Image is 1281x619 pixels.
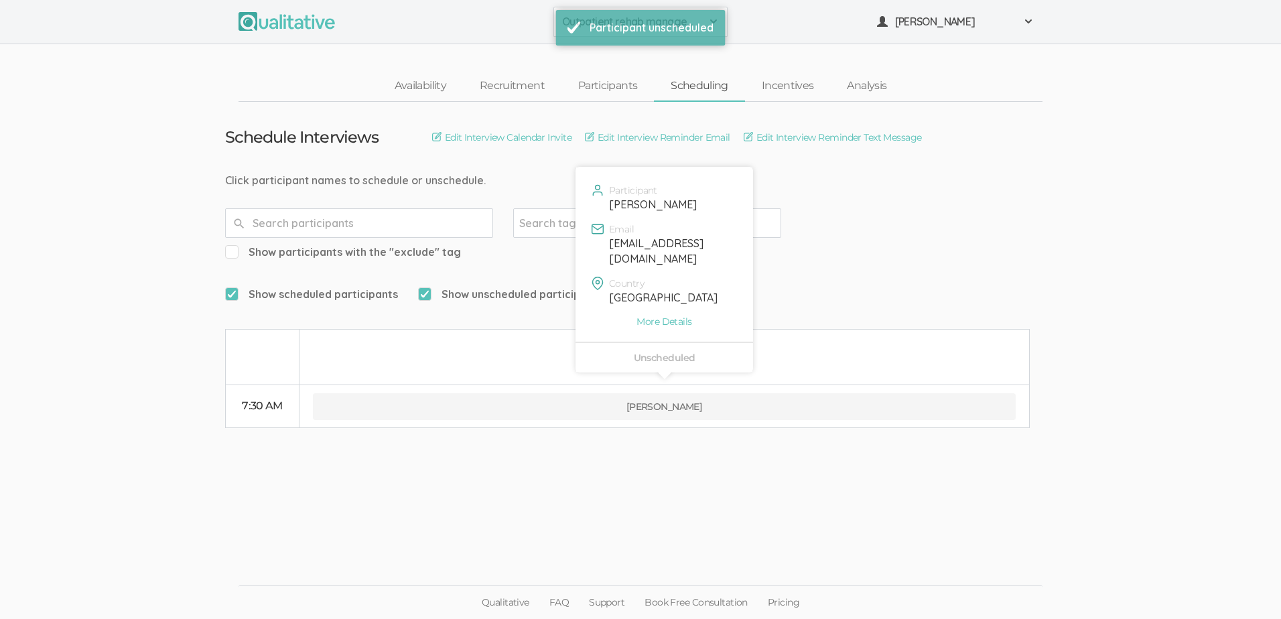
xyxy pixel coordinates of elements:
[561,72,654,100] a: Participants
[519,214,603,232] input: Search tags
[313,393,1016,420] button: [PERSON_NAME]
[239,12,335,31] img: Qualitative
[609,197,736,212] div: [PERSON_NAME]
[895,14,1016,29] span: [PERSON_NAME]
[539,586,579,619] a: FAQ
[225,173,1056,188] div: Click participant names to schedule or unschedule.
[418,287,603,302] span: Show unscheduled participants
[225,245,461,260] span: Show participants with the "exclude" tag
[553,7,728,37] button: Outpatient rehab management of no shows and cancellations
[745,72,831,100] a: Incentives
[590,20,714,36] div: Participant unscheduled
[239,399,285,414] div: 7:30 AM
[868,7,1042,37] button: [PERSON_NAME]
[586,353,743,362] div: Unscheduled
[609,279,644,288] span: Country
[586,315,743,328] a: More Details
[313,343,1016,356] div: [DATE]
[432,130,571,145] a: Edit Interview Calendar Invite
[758,586,809,619] a: Pricing
[472,586,539,619] a: Qualitative
[591,222,604,236] img: mail.16x16.green.svg
[463,72,561,100] a: Recruitment
[609,290,736,305] div: [GEOGRAPHIC_DATA]
[609,236,736,267] div: [EMAIL_ADDRESS][DOMAIN_NAME]
[225,287,398,302] span: Show scheduled participants
[591,277,604,290] img: mapPin.svg
[579,586,634,619] a: Support
[830,72,903,100] a: Analysis
[585,130,730,145] a: Edit Interview Reminder Email
[1214,555,1281,619] iframe: Chat Widget
[744,130,922,145] a: Edit Interview Reminder Text Message
[225,208,493,238] input: Search participants
[591,184,604,197] img: user.svg
[634,586,758,619] a: Book Free Consultation
[378,72,463,100] a: Availability
[225,129,379,146] h3: Schedule Interviews
[609,186,657,195] span: Participant
[313,356,1016,372] div: [DATE]
[654,72,745,100] a: Scheduling
[609,224,634,234] span: Email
